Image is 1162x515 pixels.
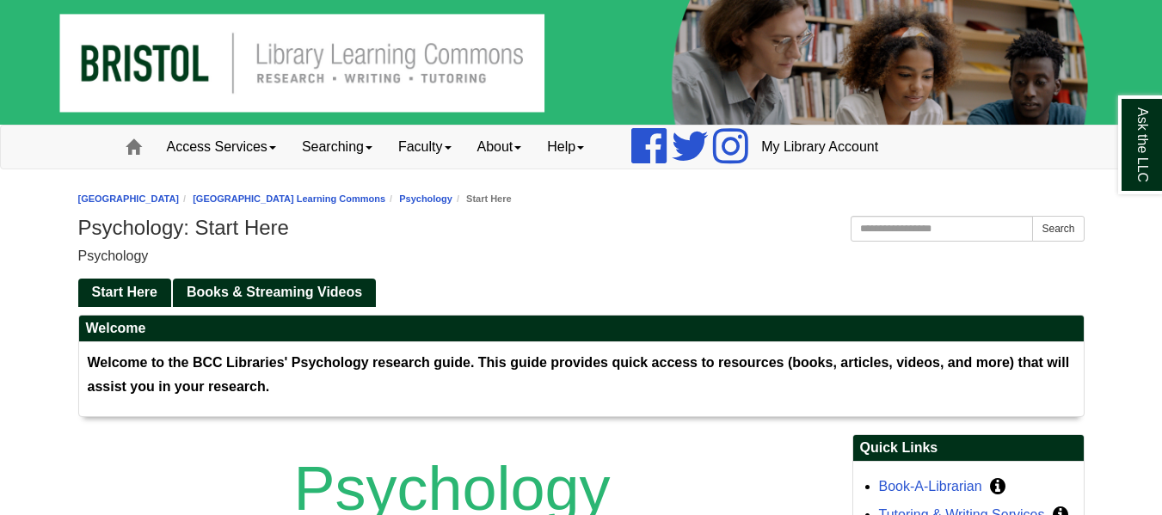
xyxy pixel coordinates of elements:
[464,126,535,169] a: About
[1032,216,1084,242] button: Search
[399,193,452,204] a: Psychology
[78,216,1085,240] h1: Psychology: Start Here
[78,193,180,204] a: [GEOGRAPHIC_DATA]
[879,479,982,494] a: Book-A-Librarian
[534,126,597,169] a: Help
[748,126,891,169] a: My Library Account
[88,355,1070,394] span: Welcome to the BCC Libraries' Psychology research guide. This guide provides quick access to reso...
[187,285,362,299] span: Books & Streaming Videos
[193,193,385,204] a: [GEOGRAPHIC_DATA] Learning Commons
[385,126,464,169] a: Faculty
[154,126,289,169] a: Access Services
[79,316,1084,342] h2: Welcome
[289,126,385,169] a: Searching
[78,279,171,307] a: Start Here
[452,191,512,207] li: Start Here
[92,285,157,299] span: Start Here
[853,435,1084,462] h2: Quick Links
[78,277,1085,306] div: Guide Pages
[78,248,149,263] span: Psychology
[173,279,376,307] a: Books & Streaming Videos
[78,191,1085,207] nav: breadcrumb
